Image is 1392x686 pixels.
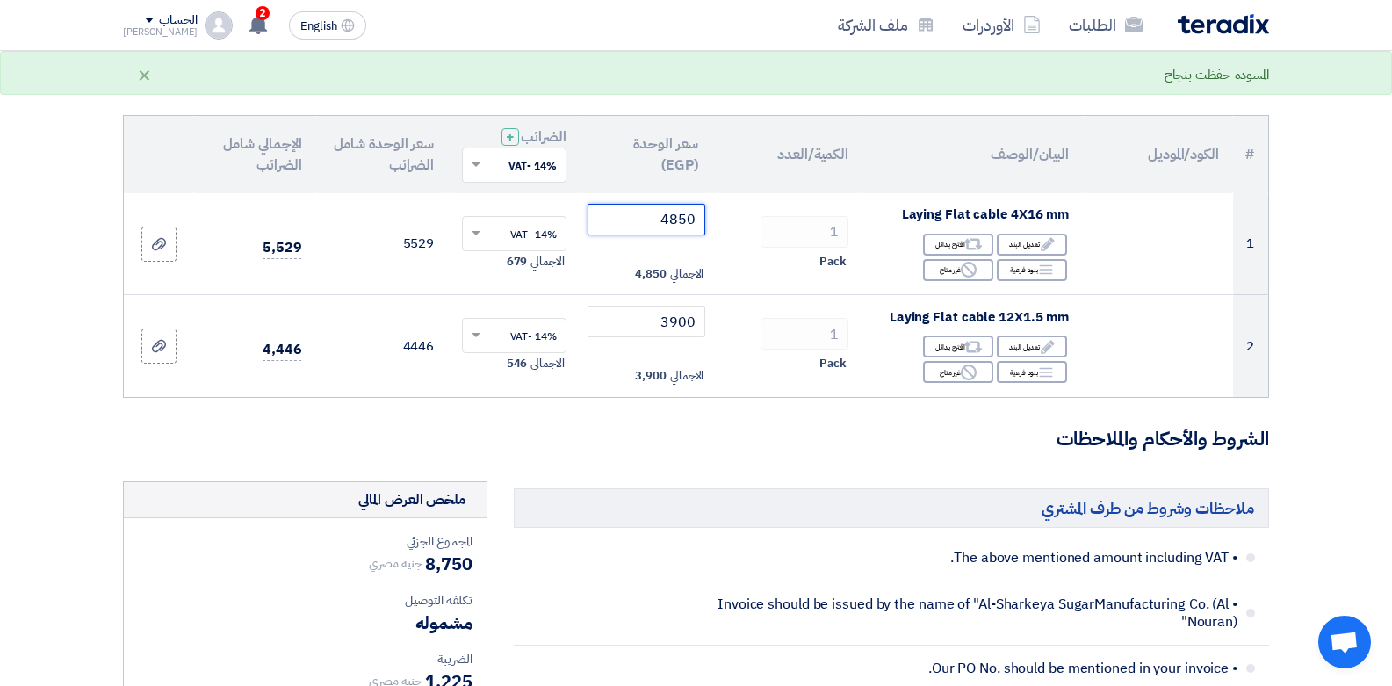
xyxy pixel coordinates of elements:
span: 679 [507,253,528,271]
span: جنيه مصري [369,554,422,573]
input: RFQ_STEP1.ITEMS.2.AMOUNT_TITLE [761,318,848,350]
h3: الشروط والأحكام والملاحظات [123,426,1269,453]
img: profile_test.png [205,11,233,40]
span: Pack [819,355,847,372]
span: الاجمالي [530,355,564,372]
input: RFQ_STEP1.ITEMS.2.AMOUNT_TITLE [761,216,848,248]
span: الاجمالي [670,367,703,385]
span: 546 [507,355,528,372]
th: الإجمالي شامل الضرائب [194,116,315,193]
img: Teradix logo [1178,14,1269,34]
span: 4,850 [635,265,667,283]
th: الضرائب [448,116,581,193]
th: البيان/الوصف [862,116,1083,193]
span: 5,529 [263,237,302,259]
div: تعديل البند [997,234,1067,256]
span: الاجمالي [530,253,564,271]
div: بنود فرعية [997,361,1067,383]
td: 4446 [315,295,448,397]
span: الاجمالي [670,265,703,283]
button: English [289,11,366,40]
div: المسوده حفظت بنجاح [1165,65,1269,85]
h5: ملاحظات وشروط من طرف المشتري [514,488,1269,528]
th: سعر الوحدة (EGP) [581,116,713,193]
div: اقترح بدائل [923,336,993,357]
div: × [137,64,152,85]
span: English [300,20,337,32]
span: Laying Flat cable 4X16 mm [902,205,1070,224]
span: 8,750 [425,551,472,577]
a: الأوردرات [948,4,1055,46]
span: Laying Flat cable 12X1.5 mm [890,307,1069,327]
ng-select: VAT [462,318,566,353]
span: • Invoice should be issued by the name of "Al-Sharkeya SugarManufacturing Co. (Al Nouran)" [660,596,1237,631]
div: تعديل البند [997,336,1067,357]
span: 2 [256,6,270,20]
th: الكود/الموديل [1083,116,1233,193]
a: ملف الشركة [824,4,948,46]
div: المجموع الجزئي [138,532,472,551]
td: 2 [1233,295,1268,397]
div: Open chat [1318,616,1371,668]
span: • The above mentioned amount including VAT. [660,549,1237,567]
div: غير متاح [923,259,993,281]
span: مشموله [415,610,472,636]
span: + [506,126,515,148]
th: # [1233,116,1268,193]
span: • Our PO No. should be mentioned in your invoice. [660,660,1237,677]
td: 1 [1233,193,1268,295]
div: تكلفه التوصيل [138,591,472,610]
td: 5529 [315,193,448,295]
div: اقترح بدائل [923,234,993,256]
ng-select: VAT [462,216,566,251]
th: الكمية/العدد [712,116,862,193]
div: ملخص العرض المالي [358,489,465,510]
div: الضريبة [138,650,472,668]
a: الطلبات [1055,4,1157,46]
input: أدخل سعر الوحدة [588,204,706,235]
div: [PERSON_NAME] [123,27,198,37]
input: أدخل سعر الوحدة [588,306,706,337]
div: بنود فرعية [997,259,1067,281]
span: 4,446 [263,339,302,361]
div: غير متاح [923,361,993,383]
th: سعر الوحدة شامل الضرائب [315,116,448,193]
span: 3,900 [635,367,667,385]
div: الحساب [159,13,197,28]
span: Pack [819,253,847,271]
